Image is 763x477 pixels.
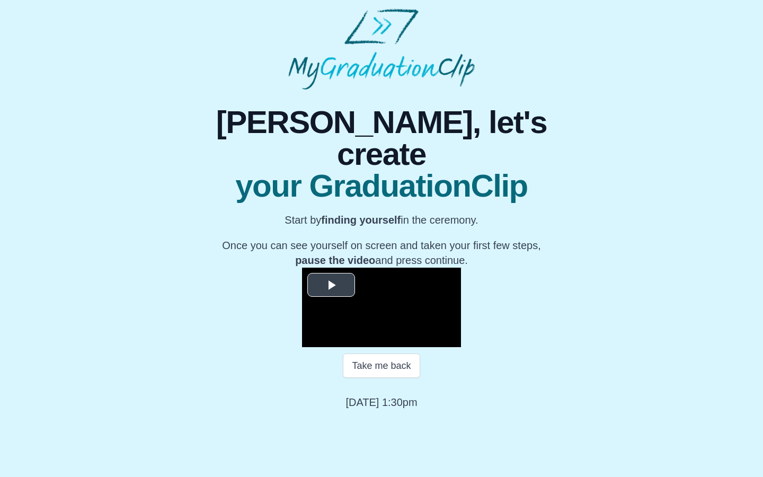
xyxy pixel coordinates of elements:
[288,8,475,90] img: MyGraduationClip
[302,268,461,347] div: Video Player
[295,254,375,266] b: pause the video
[191,170,572,202] span: your GraduationClip
[343,354,420,378] button: Take me back
[191,213,572,227] p: Start by in the ceremony.
[345,395,417,410] p: [DATE] 1:30pm
[307,273,355,297] button: Play Video
[191,107,572,170] span: [PERSON_NAME], let's create
[191,238,572,268] p: Once you can see yourself on screen and taken your first few steps, and press continue.
[321,214,401,226] b: finding yourself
